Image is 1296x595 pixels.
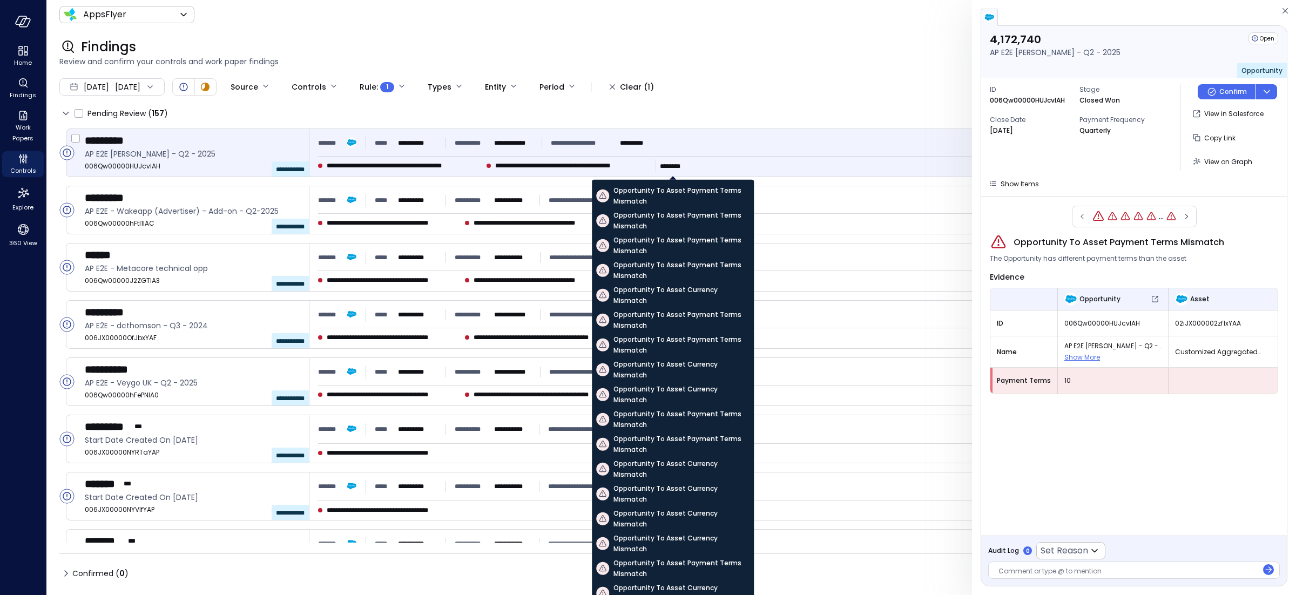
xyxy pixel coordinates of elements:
[81,38,136,56] span: Findings
[85,148,300,160] span: AP E2E - RFP - Leroy Merlin - Q2 - 2025
[613,409,750,430] span: Opportunity To Asset Payment Terms Mismatch
[12,202,33,213] span: Explore
[997,375,1051,386] span: Payment Terms
[990,32,1120,46] p: 4,172,740
[85,333,300,343] span: 006JX00000OfJbxYAF
[10,90,36,100] span: Findings
[85,434,300,446] span: Start Date Created On 2025-06-09
[1079,95,1120,106] p: Closed Won
[485,78,506,96] div: Entity
[59,374,75,389] div: Open
[59,202,75,218] div: Open
[59,489,75,504] div: Open
[72,565,129,582] span: Confirmed
[85,447,300,458] span: 006JX00000NYRTaYAP
[6,122,39,144] span: Work Papers
[360,78,394,96] div: Rule :
[119,568,125,579] span: 0
[613,309,750,331] span: Opportunity To Asset Payment Terms Mismatch
[14,57,32,68] span: Home
[1255,84,1277,99] button: dropdown-icon-button
[613,285,750,306] span: Opportunity To Asset Currency Mismatch
[1189,129,1240,147] button: Copy Link
[1079,114,1160,125] span: Payment Frequency
[59,56,1283,67] span: Review and confirm your controls and work paper findings
[1133,211,1144,222] div: Opportunity To Asset Payment Terms Mismatch
[988,545,1019,556] span: Audit Log
[64,8,77,21] img: Icon
[613,434,750,455] span: Opportunity To Asset Payment Terms Mismatch
[990,114,1071,125] span: Close Date
[292,78,326,96] div: Controls
[984,12,995,23] img: salesforce
[990,46,1120,58] p: AP E2E [PERSON_NAME] - Q2 - 2025
[148,107,168,119] div: ( )
[613,458,750,480] span: Opportunity To Asset Currency Mismatch
[1204,157,1252,166] span: View on Graph
[199,80,212,93] div: In Progress
[152,108,164,119] span: 157
[613,210,750,232] span: Opportunity To Asset Payment Terms Mismatch
[59,317,75,332] div: Open
[10,165,36,176] span: Controls
[990,95,1065,106] p: 006Qw00000HUJcvIAH
[177,80,190,93] div: Open
[613,334,750,356] span: Opportunity To Asset Payment Terms Mismatch
[1175,293,1188,306] img: Asset
[1079,294,1120,305] span: Opportunity
[59,260,75,275] div: Open
[1189,152,1257,171] button: View on Graph
[2,43,44,69] div: Home
[1204,109,1264,119] p: View in Salesforce
[87,105,168,122] span: Pending Review
[2,184,44,214] div: Explore
[1189,105,1268,123] button: View in Salesforce
[1204,133,1236,143] span: Copy Link
[85,205,300,217] span: AP E2E - Wakeapp (Advertiser) - Add-on - Q2-2025
[613,384,750,405] span: Opportunity To Asset Currency Mismatch
[613,483,750,505] span: Opportunity To Asset Currency Mismatch
[85,377,300,389] span: AP E2E - Veygo UK - Q2 - 2025
[1107,211,1118,222] div: Opportunity To Asset Payment Terms Mismatch
[613,558,750,579] span: Opportunity To Asset Payment Terms Mismatch
[1064,353,1100,362] span: Show More
[1092,210,1105,223] div: Opportunity To Asset Payment Terms Mismatch
[428,78,451,96] div: Types
[85,275,300,286] span: 006Qw00000J2ZGTIA3
[1198,84,1255,99] button: Confirm
[990,84,1071,95] span: ID
[990,272,1024,282] span: Evidence
[620,80,654,94] div: Clear (1)
[231,78,258,96] div: Source
[85,218,300,229] span: 006Qw00000hFtl1IAC
[84,81,109,93] span: [DATE]
[85,504,300,515] span: 006JX00000NYVIfYAP
[1064,375,1162,386] span: 10
[613,185,750,207] span: Opportunity To Asset Payment Terms Mismatch
[1041,544,1088,557] p: Set Reason
[1064,341,1162,351] span: AP E2E [PERSON_NAME] - Q2 - 2025
[1166,211,1177,222] div: Opportunity To Asset Payment Terms Mismatch
[59,145,75,160] div: Open
[85,161,300,172] span: 006Qw00000HUJcvIAH
[1079,125,1111,136] p: Quarterly
[539,78,564,96] div: Period
[1248,32,1278,44] div: Open
[990,253,1186,264] span: The Opportunity has different payment terms than the asset
[613,533,750,555] span: Opportunity To Asset Currency Mismatch
[1241,66,1282,75] span: Opportunity
[1079,84,1160,95] span: Stage
[984,177,1043,190] button: Show Items
[116,567,129,579] div: ( )
[613,235,750,256] span: Opportunity To Asset Payment Terms Mismatch
[1219,86,1247,97] p: Confirm
[85,491,300,503] span: Start Date Created On 2025-06-09
[1159,210,1164,223] div: ...
[2,76,44,102] div: Findings
[85,320,300,332] span: AP E2E - dcthomson - Q3 - 2024
[83,8,126,21] p: AppsFlyer
[613,260,750,281] span: Opportunity To Asset Payment Terms Mismatch
[2,220,44,249] div: 360 View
